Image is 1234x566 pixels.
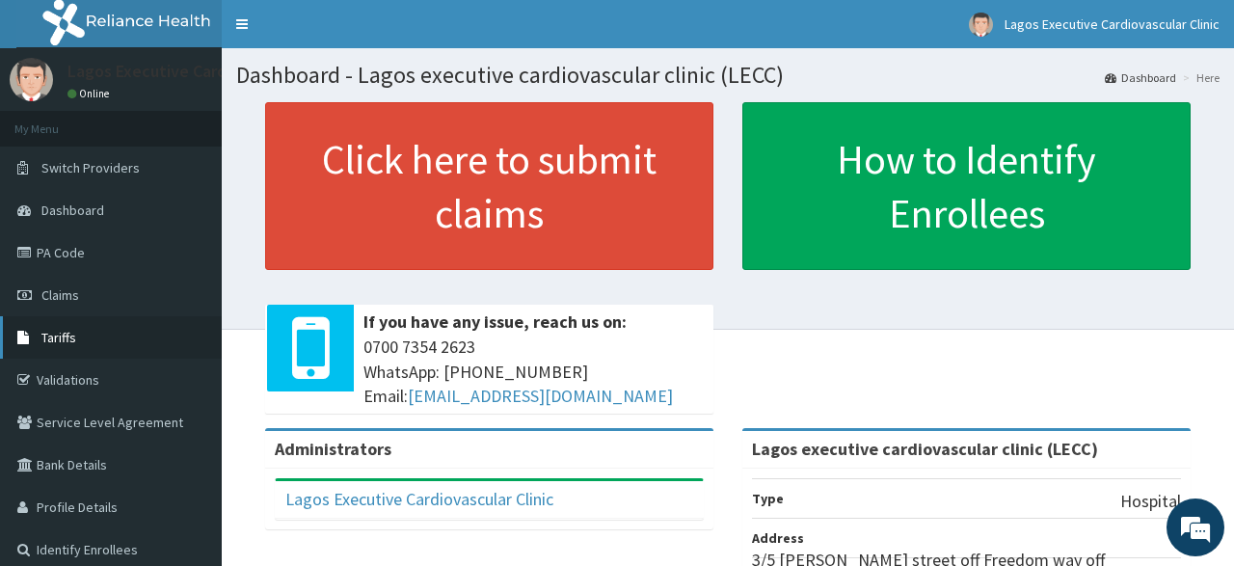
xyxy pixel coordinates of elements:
[408,385,673,407] a: [EMAIL_ADDRESS][DOMAIN_NAME]
[1120,489,1181,514] p: Hospital
[265,102,713,270] a: Click here to submit claims
[1178,69,1220,86] li: Here
[10,58,53,101] img: User Image
[363,310,627,333] b: If you have any issue, reach us on:
[1105,69,1176,86] a: Dashboard
[969,13,993,37] img: User Image
[363,335,704,409] span: 0700 7354 2623 WhatsApp: [PHONE_NUMBER] Email:
[67,87,114,100] a: Online
[41,159,140,176] span: Switch Providers
[742,102,1191,270] a: How to Identify Enrollees
[1005,15,1220,33] span: Lagos Executive Cardiovascular Clinic
[752,490,784,507] b: Type
[236,63,1220,88] h1: Dashboard - Lagos executive cardiovascular clinic (LECC)
[285,488,553,510] a: Lagos Executive Cardiovascular Clinic
[41,329,76,346] span: Tariffs
[41,286,79,304] span: Claims
[752,529,804,547] b: Address
[41,202,104,219] span: Dashboard
[752,438,1098,460] strong: Lagos executive cardiovascular clinic (LECC)
[67,63,346,80] p: Lagos Executive Cardiovascular Clinic
[275,438,391,460] b: Administrators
